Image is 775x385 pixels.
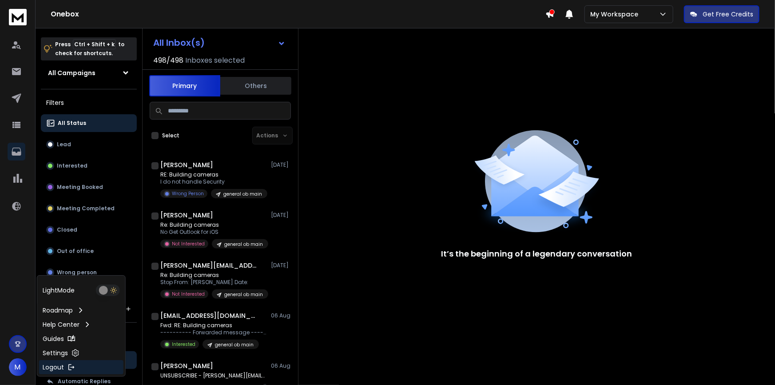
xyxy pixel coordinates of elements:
button: Out of office [41,242,137,260]
h3: Filters [41,96,137,109]
p: Not Interested [172,291,205,297]
button: Wrong person [41,264,137,281]
p: Lead [57,141,71,148]
h1: [PERSON_NAME] [160,211,213,220]
a: Settings [39,346,123,360]
h1: Onebox [51,9,545,20]
p: Roadmap [43,306,73,315]
p: ---------- Forwarded message --------- From: [PERSON_NAME] [160,329,267,336]
a: Roadmap [39,303,123,317]
h1: [PERSON_NAME] [160,361,213,370]
span: Ctrl + Shift + k [73,39,116,49]
p: Logout [43,363,64,372]
button: M [9,358,27,376]
img: logo [9,9,27,25]
h1: All Inbox(s) [153,38,205,47]
label: Select [162,132,179,139]
button: All Inbox(s) [146,34,293,52]
p: Interested [172,341,195,348]
p: Guides [43,334,64,343]
p: Automatic Replies [58,378,111,385]
p: [DATE] [271,161,291,168]
p: UNSUBSCRIBE - [PERSON_NAME][EMAIL_ADDRESS][PERSON_NAME][DOMAIN_NAME] [160,372,267,379]
p: Out of office [57,248,94,255]
p: It’s the beginning of a legendary conversation [441,248,632,260]
p: 06 Aug [271,362,291,369]
p: general ob main [215,341,254,348]
button: Get Free Credits [684,5,759,23]
a: Guides [39,332,123,346]
p: Press to check for shortcuts. [55,40,124,58]
p: Meeting Booked [57,184,103,191]
button: Meeting Booked [41,178,137,196]
p: [DATE] [271,212,291,219]
button: Others [220,76,291,96]
button: Closed [41,221,137,239]
p: Settings [43,349,68,357]
p: Wrong Person [172,190,204,197]
a: Help Center [39,317,123,332]
p: Light Mode [43,286,75,295]
p: Get Free Credits [703,10,753,19]
p: Not Interested [172,241,205,247]
button: Interested [41,157,137,175]
p: Wrong person [57,269,97,276]
p: 06 Aug [271,312,291,319]
p: Re: Building cameras [160,221,267,229]
p: My Workspace [590,10,642,19]
p: general ob main [223,191,262,197]
button: All Campaigns [41,64,137,82]
p: RE: Building cameras [160,171,267,178]
p: general ob main [224,241,263,248]
p: Meeting Completed [57,205,115,212]
h1: [EMAIL_ADDRESS][DOMAIN_NAME] +1 [160,311,258,320]
p: Help Center [43,320,79,329]
p: general ob main [224,291,263,298]
h3: Inboxes selected [185,55,245,66]
p: All Status [58,120,86,127]
p: No Get Outlook for iOS [160,229,267,236]
button: Lead [41,136,137,153]
p: Re: Building cameras [160,272,267,279]
p: [DATE] [271,262,291,269]
p: Closed [57,226,77,233]
p: Stop From: [PERSON_NAME] Date: [160,279,267,286]
h1: [PERSON_NAME] [160,160,213,169]
p: I do not handle Security [160,178,267,185]
p: Interested [57,162,87,169]
button: Primary [149,75,220,96]
span: 498 / 498 [153,55,183,66]
p: Fwd: RE: Building cameras [160,322,267,329]
h1: [PERSON_NAME][EMAIL_ADDRESS][DOMAIN_NAME] [160,261,258,270]
button: All Status [41,114,137,132]
h1: All Campaigns [48,68,95,77]
button: Meeting Completed [41,200,137,217]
